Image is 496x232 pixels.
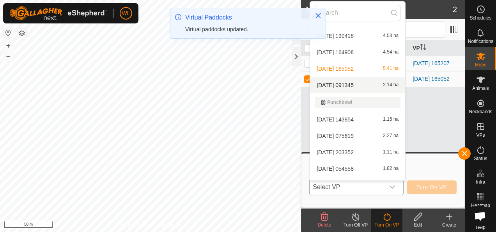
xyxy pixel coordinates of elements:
[306,5,453,14] h2: Mobs
[340,221,371,228] div: Turn Off VP
[185,25,307,34] div: Virtual paddocks updated.
[475,62,486,67] span: Mobs
[476,225,485,230] span: Help
[383,33,399,39] span: 4.53 ha
[476,133,485,137] span: VPs
[409,41,465,56] th: VP
[17,29,27,38] button: Map Layers
[185,13,307,22] div: Virtual Paddocks
[469,205,491,227] div: Open chat
[383,166,399,171] span: 1.82 ha
[407,180,457,194] button: Turn On VP
[9,6,107,20] img: Gallagher Logo
[158,222,181,229] a: Contact Us
[4,41,13,50] button: +
[310,28,405,44] li: 2025-10-02 190418
[472,86,489,91] span: Animals
[413,76,450,82] a: [DATE] 165052
[310,45,405,60] li: 2025-10-04 164908
[434,221,465,228] div: Create
[384,179,400,195] div: dropdown trigger
[310,177,405,193] li: 2025-10-01 060950
[318,222,331,228] span: Delete
[413,60,450,66] a: [DATE] 165207
[383,117,399,122] span: 1.15 ha
[402,221,434,228] div: Edit
[317,82,354,88] span: [DATE] 091345
[120,222,149,229] a: Privacy Policy
[383,50,399,55] span: 4.54 ha
[416,184,447,190] span: Turn On VP
[476,180,485,184] span: Infra
[317,150,354,155] span: [DATE] 203352
[317,133,354,139] span: [DATE] 075619
[310,161,405,177] li: 2025-09-30 054558
[383,82,399,88] span: 2.14 ha
[383,133,399,139] span: 2.27 ha
[122,9,130,18] span: WL
[420,45,426,51] p-sorticon: Activate to sort
[469,109,492,114] span: Neckbands
[310,77,405,93] li: 2025-10-05 091345
[310,179,384,195] span: Select VP
[310,112,405,127] li: 2025-09-26 143854
[4,28,13,37] button: Reset Map
[474,156,487,161] span: Status
[310,145,405,160] li: 2025-09-29 203352
[4,51,13,61] button: –
[321,100,394,105] div: Punchbowl
[313,10,324,21] button: Close
[471,203,490,208] span: Heatmap
[315,5,400,21] input: Search
[317,117,354,122] span: [DATE] 143854
[469,16,491,20] span: Schedules
[317,50,354,55] span: [DATE] 164908
[317,66,354,71] span: [DATE] 165052
[371,221,402,228] div: Turn On VP
[317,33,354,39] span: [DATE] 190418
[453,4,457,15] span: 2
[383,66,399,71] span: 5.41 ha
[468,39,493,44] span: Notifications
[383,150,399,155] span: 1.11 ha
[310,128,405,144] li: 2025-09-28 075619
[317,166,354,171] span: [DATE] 054558
[310,61,405,77] li: 2025-10-04 165052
